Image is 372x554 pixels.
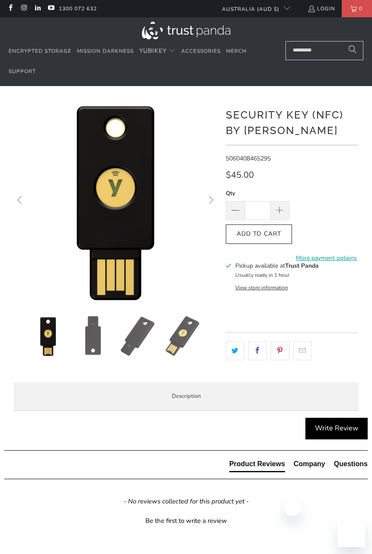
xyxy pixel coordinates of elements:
span: Add to Cart [235,231,283,238]
em: - No reviews collected for this product yet - [124,497,249,506]
img: Security Key (NFC) by Yubico - Trust Panda [73,316,113,356]
a: Share this on Facebook [248,342,267,360]
a: Support [9,61,36,82]
a: Share this on Pinterest [271,342,289,360]
label: Qty [226,189,289,198]
a: Encrypted Storage [9,41,71,61]
div: Company [294,459,325,469]
h1: Security Key (NFC) by [PERSON_NAME] [226,106,359,138]
a: Merch [226,41,247,61]
a: Security Key (NFC) by Yubico - Trust Panda [14,99,217,302]
span: YubiKey [139,47,167,55]
a: Trust Panda Australia on LinkedIn [34,5,41,12]
a: Mission Darkness [77,41,134,61]
a: Email this to a friend [293,342,312,360]
div: Be the first to write a review [4,514,368,525]
a: 1300 072 632 [59,4,97,13]
input: Search... [285,41,363,60]
summary: YubiKey [139,41,176,61]
button: Search [342,41,363,60]
button: View store information [235,284,288,291]
div: Be the first to write a review [145,516,227,525]
a: Trust Panda Australia on Facebook [6,5,14,12]
h3: Pickup available at [235,261,319,270]
div: Product Reviews [229,459,285,469]
span: 5060408465295 [226,154,271,163]
a: Trust Panda Australia on Instagram [20,5,27,12]
button: Previous [13,99,27,302]
nav: Translation missing: en.navigation.header.main_nav [9,41,271,82]
span: Merch [226,48,247,54]
iframe: Close message [284,499,301,516]
img: Security Key (NFC) by Yubico - Trust Panda [163,316,203,356]
small: Usually ready in 1 hour [235,272,289,279]
button: Next [204,99,218,302]
div: Write Review [305,418,368,439]
img: Security Key (NFC) by Yubico - Trust Panda [118,316,158,356]
a: Trust Panda Australia on YouTube [47,5,55,12]
iframe: Button to launch messaging window [337,519,365,547]
a: Login [308,4,335,13]
button: Add to Cart [226,224,292,244]
label: Description [14,382,359,411]
span: Support [9,68,36,75]
span: $45.00 [226,169,254,181]
img: Trust Panda Australia [142,22,231,39]
span: Accessories [181,48,221,54]
img: Security Key (NFC) by Yubico - Trust Panda [28,316,68,356]
a: Accessories [181,41,221,61]
a: Share this on Twitter [226,342,244,360]
a: More payment options [295,253,358,263]
div: Questions [334,459,368,469]
div: Reviews Tabs [229,459,368,477]
span: Encrypted Storage [9,48,71,54]
b: Trust Panda [285,262,319,270]
span: Mission Darkness [77,48,134,54]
